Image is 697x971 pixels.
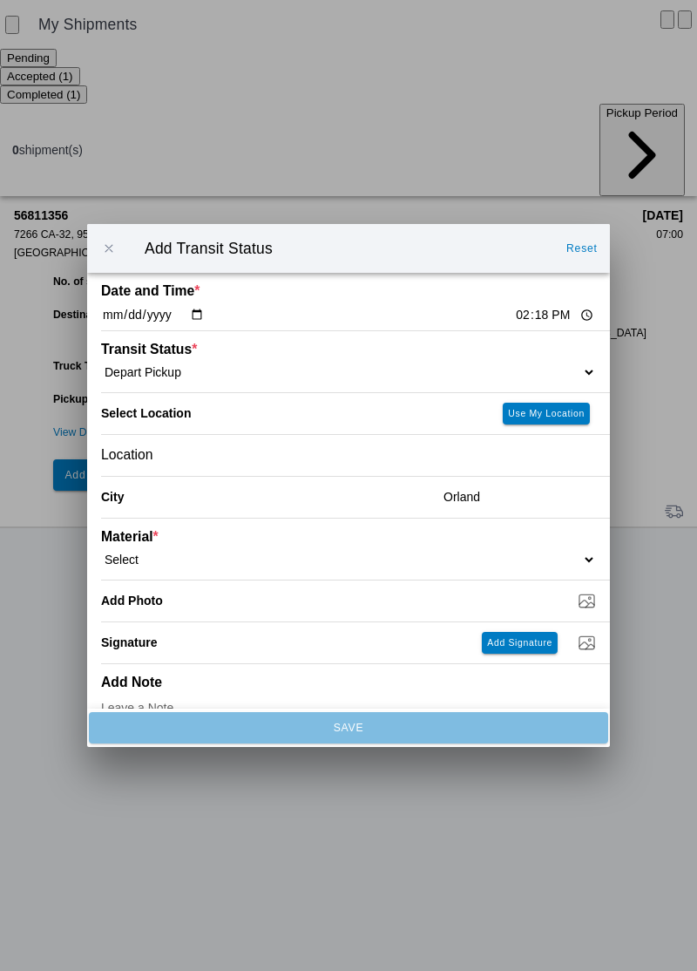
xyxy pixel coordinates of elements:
label: Signature [101,635,158,649]
span: Location [101,447,153,463]
ion-label: Transit Status [101,342,472,357]
ion-button: Use My Location [503,403,590,424]
ion-label: Material [101,529,472,545]
ion-label: City [101,490,430,504]
ion-label: Add Note [101,675,472,690]
ion-title: Add Transit Status [127,240,558,258]
ion-label: Date and Time [101,283,472,299]
ion-button: Add Signature [482,632,558,654]
ion-button: Reset [559,234,605,262]
label: Select Location [101,406,191,420]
